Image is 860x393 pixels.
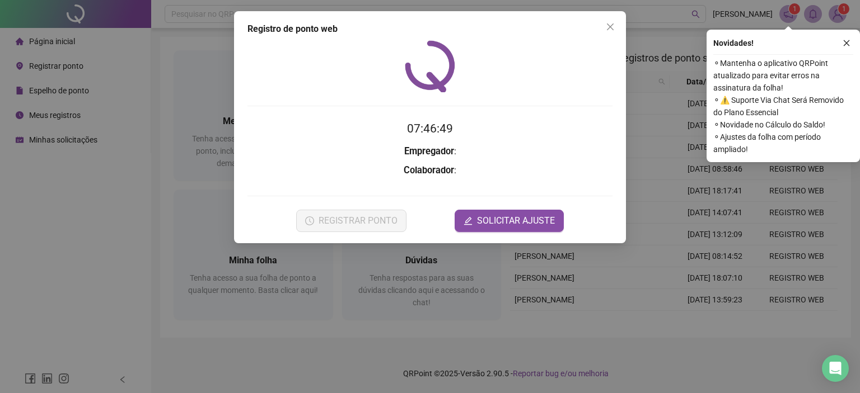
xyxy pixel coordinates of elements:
span: close [606,22,615,31]
button: editSOLICITAR AJUSTE [455,210,564,232]
span: SOLICITAR AJUSTE [477,214,555,228]
img: QRPoint [405,40,455,92]
span: ⚬ ⚠️ Suporte Via Chat Será Removido do Plano Essencial [713,94,853,119]
button: Close [601,18,619,36]
span: Novidades ! [713,37,754,49]
span: edit [464,216,473,225]
button: REGISTRAR PONTO [296,210,406,232]
span: ⚬ Novidade no Cálculo do Saldo! [713,119,853,131]
div: Registro de ponto web [247,22,613,36]
strong: Empregador [404,146,454,157]
div: Open Intercom Messenger [822,355,849,382]
span: ⚬ Ajustes da folha com período ampliado! [713,131,853,155]
strong: Colaborador [404,165,454,176]
h3: : [247,163,613,178]
span: ⚬ Mantenha o aplicativo QRPoint atualizado para evitar erros na assinatura da folha! [713,57,853,94]
span: close [843,39,850,47]
time: 07:46:49 [407,122,453,135]
h3: : [247,144,613,159]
